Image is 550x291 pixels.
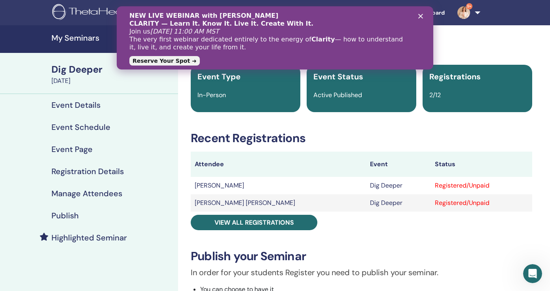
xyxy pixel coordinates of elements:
[523,264,542,283] iframe: Intercom live chat
[366,177,431,194] td: Dig Deeper
[51,233,127,242] h4: Highlighted Seminar
[13,50,83,59] a: Reserve Your Spot ➜
[457,6,470,19] img: default.jpg
[191,215,317,230] a: View all registrations
[373,6,451,20] a: Student Dashboard
[51,100,101,110] h4: Event Details
[313,71,363,82] span: Event Status
[466,3,472,9] span: 9+
[117,6,433,69] iframe: Intercom live chat banner
[431,152,532,177] th: Status
[52,4,147,22] img: logo.png
[51,189,122,198] h4: Manage Attendees
[366,194,431,212] td: Dig Deeper
[435,181,528,190] div: Registered/Unpaid
[366,152,431,177] th: Event
[313,91,362,99] span: Active Published
[51,167,124,176] h4: Registration Details
[51,33,173,43] h4: My Seminars
[429,91,441,99] span: 2/12
[302,7,309,12] div: Fechar
[51,122,110,132] h4: Event Schedule
[195,29,218,37] b: Clarity
[191,152,366,177] th: Attendee
[197,91,226,99] span: In-Person
[191,177,366,194] td: [PERSON_NAME]
[191,131,532,145] h3: Recent Registrations
[191,249,532,263] h3: Publish your Seminar
[435,198,528,208] div: Registered/Unpaid
[51,76,173,86] div: [DATE]
[191,267,532,278] p: In order for your students Register you need to publish your seminar.
[197,71,241,82] span: Event Type
[51,63,173,76] div: Dig Deeper
[51,211,79,220] h4: Publish
[214,218,294,227] span: View all registrations
[429,71,481,82] span: Registrations
[51,145,93,154] h4: Event Page
[191,194,366,212] td: [PERSON_NAME] [PERSON_NAME]
[47,63,178,86] a: Dig Deeper[DATE]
